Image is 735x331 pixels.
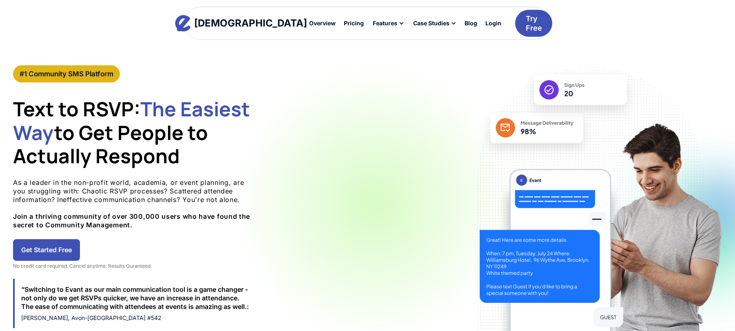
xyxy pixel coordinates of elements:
[309,20,336,26] div: Overview
[481,16,505,30] a: Login
[340,16,368,30] a: Pricing
[183,15,300,31] a: home
[13,212,250,229] strong: Join a thriving community of over 300,000 users who have found the secret to Community Management.
[413,20,449,26] div: Case Studies
[465,20,477,26] div: Blog
[13,263,258,269] div: No credit card required. Cancel anytime. Results Guranteed
[368,16,408,30] div: Features
[408,16,460,30] div: Case Studies
[344,20,364,26] div: Pricing
[515,10,552,37] a: Try Free
[21,285,251,311] div: “Switching to Evant as our main communication tool is a game changer - not only do we get RSVPs q...
[21,314,251,322] div: [PERSON_NAME], Avon-[GEOGRAPHIC_DATA] #542
[526,14,542,33] div: Try Free
[20,69,113,78] div: #1 Community SMS Platform
[13,97,258,168] h1: Text to RSVP: to Get People to Actually Respond
[194,18,307,28] div: [DEMOGRAPHIC_DATA]
[13,178,258,229] p: As a leader in the non-profit world, academia, or event planning, are you struggling with: Chaoti...
[305,16,340,30] a: Overview
[13,239,80,261] a: Get Started Free
[373,20,397,26] div: Features
[13,96,250,146] span: The Easiest Way
[485,20,501,26] div: Login
[460,16,481,30] a: Blog
[13,65,120,82] a: #1 Community SMS Platform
